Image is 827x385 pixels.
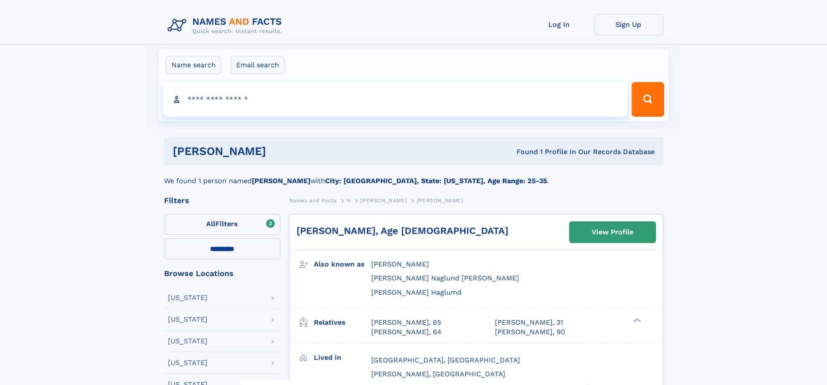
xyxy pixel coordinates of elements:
a: [PERSON_NAME], 65 [371,318,441,327]
div: [US_STATE] [168,359,208,366]
button: Search Button [632,82,664,117]
b: [PERSON_NAME] [252,177,310,185]
div: [US_STATE] [168,338,208,345]
span: H [346,197,351,204]
a: [PERSON_NAME], 64 [371,327,442,337]
a: H [346,195,351,206]
h3: Also known as [314,257,371,272]
b: City: [GEOGRAPHIC_DATA], State: [US_STATE], Age Range: 25-35 [325,177,547,185]
div: Filters [164,197,280,204]
div: Found 1 Profile In Our Records Database [391,147,655,157]
div: We found 1 person named with . [164,165,663,186]
span: [PERSON_NAME] Naglund [PERSON_NAME] [371,274,519,282]
a: [PERSON_NAME], Age [DEMOGRAPHIC_DATA] [297,225,508,236]
a: View Profile [570,222,656,243]
span: [PERSON_NAME], [GEOGRAPHIC_DATA] [371,370,505,378]
span: [GEOGRAPHIC_DATA], [GEOGRAPHIC_DATA] [371,356,520,364]
h1: [PERSON_NAME] [173,146,392,157]
h3: Relatives [314,315,371,330]
span: [PERSON_NAME] Haglumd [371,288,461,296]
img: Logo Names and Facts [164,14,289,37]
div: View Profile [592,222,633,242]
div: Browse Locations [164,270,280,277]
label: Name search [166,56,221,74]
a: [PERSON_NAME], 90 [495,327,565,337]
a: Log In [524,14,594,35]
span: [PERSON_NAME] [417,197,463,204]
span: [PERSON_NAME] [371,260,429,268]
a: Sign Up [594,14,663,35]
div: [US_STATE] [168,294,208,301]
a: [PERSON_NAME] [360,195,407,206]
h3: Lived in [314,350,371,365]
label: Filters [164,214,280,235]
div: ❯ [631,317,642,323]
a: Names and Facts [289,195,337,206]
label: Email search [231,56,285,74]
span: All [206,220,215,228]
input: search input [163,82,628,117]
span: [PERSON_NAME] [360,197,407,204]
a: [PERSON_NAME], 31 [495,318,563,327]
div: [US_STATE] [168,316,208,323]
